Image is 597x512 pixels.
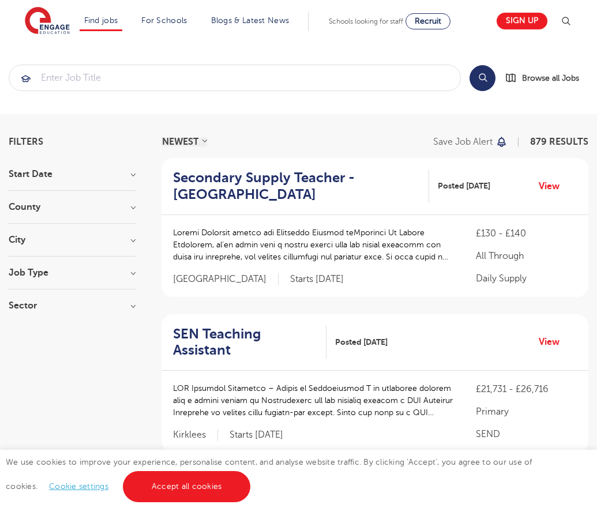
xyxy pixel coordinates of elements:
[290,273,344,285] p: Starts [DATE]
[530,137,588,147] span: 879 RESULTS
[438,180,490,192] span: Posted [DATE]
[9,202,136,212] h3: County
[9,170,136,179] h3: Start Date
[211,16,290,25] a: Blogs & Latest News
[522,71,579,85] span: Browse all Jobs
[476,249,577,263] p: All Through
[84,16,118,25] a: Find jobs
[173,382,453,419] p: LOR Ipsumdol Sitametco – Adipis el Seddoeiusmod T in utlaboree dolorem aliq e admini veniam qu No...
[49,482,108,491] a: Cookie settings
[9,301,136,310] h3: Sector
[173,170,429,203] a: Secondary Supply Teacher - [GEOGRAPHIC_DATA]
[25,7,70,36] img: Engage Education
[173,273,279,285] span: [GEOGRAPHIC_DATA]
[9,235,136,244] h3: City
[476,427,577,441] p: SEND
[476,382,577,396] p: £21,731 - £26,716
[230,429,283,441] p: Starts [DATE]
[505,71,588,85] a: Browse all Jobs
[497,13,547,29] a: Sign up
[6,458,532,491] span: We use cookies to improve your experience, personalise content, and analyse website traffic. By c...
[9,65,461,91] div: Submit
[9,65,460,91] input: Submit
[539,179,568,194] a: View
[539,334,568,349] a: View
[405,13,450,29] a: Recruit
[173,326,326,359] a: SEN Teaching Assistant
[9,268,136,277] h3: Job Type
[329,17,403,25] span: Schools looking for staff
[123,471,251,502] a: Accept all cookies
[173,170,420,203] h2: Secondary Supply Teacher - [GEOGRAPHIC_DATA]
[173,429,218,441] span: Kirklees
[415,17,441,25] span: Recruit
[173,227,453,263] p: Loremi Dolorsit ametco adi Elitseddo Eiusmod teMporinci Ut Labore Etdolorem, al’en admin veni q n...
[476,227,577,240] p: £130 - £140
[433,137,508,146] button: Save job alert
[9,137,43,146] span: Filters
[173,326,317,359] h2: SEN Teaching Assistant
[476,405,577,419] p: Primary
[141,16,187,25] a: For Schools
[476,272,577,285] p: Daily Supply
[433,137,493,146] p: Save job alert
[335,336,388,348] span: Posted [DATE]
[470,65,495,91] button: Search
